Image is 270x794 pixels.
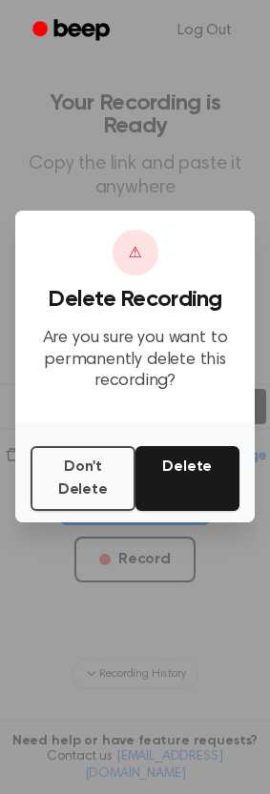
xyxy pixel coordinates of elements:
[31,328,239,393] p: Are you sure you want to permanently delete this recording?
[135,446,240,511] button: Delete
[113,230,158,275] div: ⚠
[31,446,135,511] button: Don't Delete
[158,8,251,53] a: Log Out
[31,287,239,313] h3: Delete Recording
[19,12,127,50] a: Beep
